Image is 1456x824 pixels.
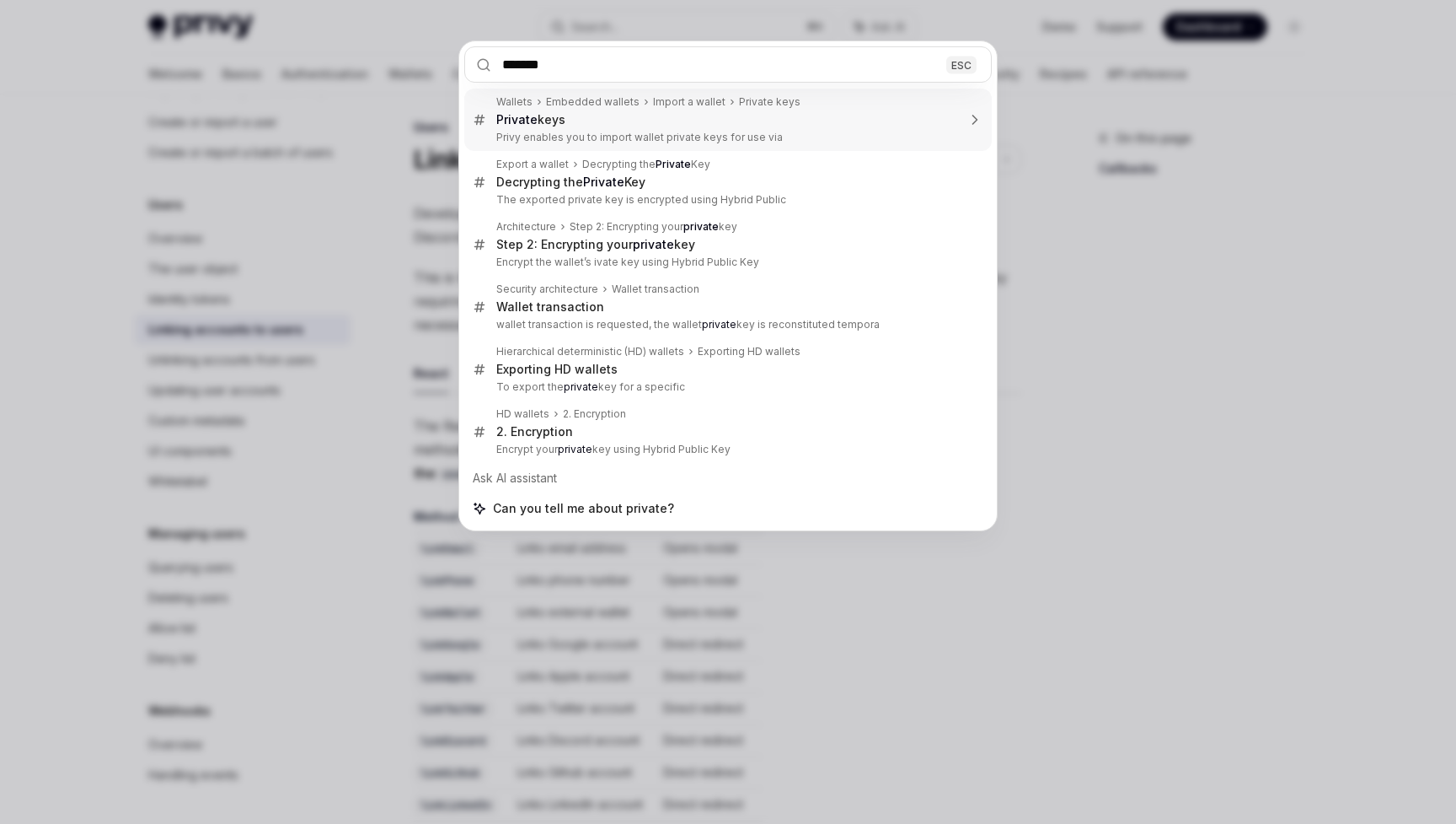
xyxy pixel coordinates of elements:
[570,220,737,234] div: Step 2: Encrypting your key
[493,500,674,517] span: Can you tell me about private?
[496,345,684,358] div: Hierarchical deterministic (HD) wallets
[633,237,674,251] b: private
[583,175,624,189] b: Private
[946,56,977,73] div: ESC
[496,175,645,190] div: Decrypting the Key
[683,220,719,233] b: private
[496,220,556,234] div: Architecture
[496,407,549,421] div: HD wallets
[558,443,592,455] b: private
[496,362,618,377] div: Exporting HD wallets
[739,95,800,109] div: Private keys
[496,299,604,315] div: Wallet transaction
[496,283,598,296] div: Security architecture
[496,193,956,207] p: The exported private key is encrypted using Hybrid Public
[653,95,725,109] div: Import a wallet
[702,318,736,331] b: private
[496,424,573,439] div: 2. Encryption
[496,443,956,456] p: Encrypt your key using Hybrid Public Key
[464,463,992,493] div: Ask AI assistant
[496,95,533,109] div: Wallets
[563,407,626,421] div: 2. Encryption
[582,158,710,171] div: Decrypting the Key
[496,256,956,269] p: Encrypt the wallet’s ivate key using Hybrid Public Key
[496,237,695,252] div: Step 2: Encrypting your key
[612,283,699,296] div: Wallet transaction
[564,380,598,393] b: private
[496,131,956,144] p: Privy enables you to import wallet private keys for use via
[496,158,569,171] div: Export a wallet
[698,345,800,358] div: Exporting HD wallets
[496,380,956,394] p: To export the key for a specific
[546,95,640,109] div: Embedded wallets
[496,112,538,127] b: Private
[496,112,565,127] div: keys
[496,318,956,331] p: wallet transaction is requested, the wallet key is reconstituted tempora
[656,158,691,170] b: Private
